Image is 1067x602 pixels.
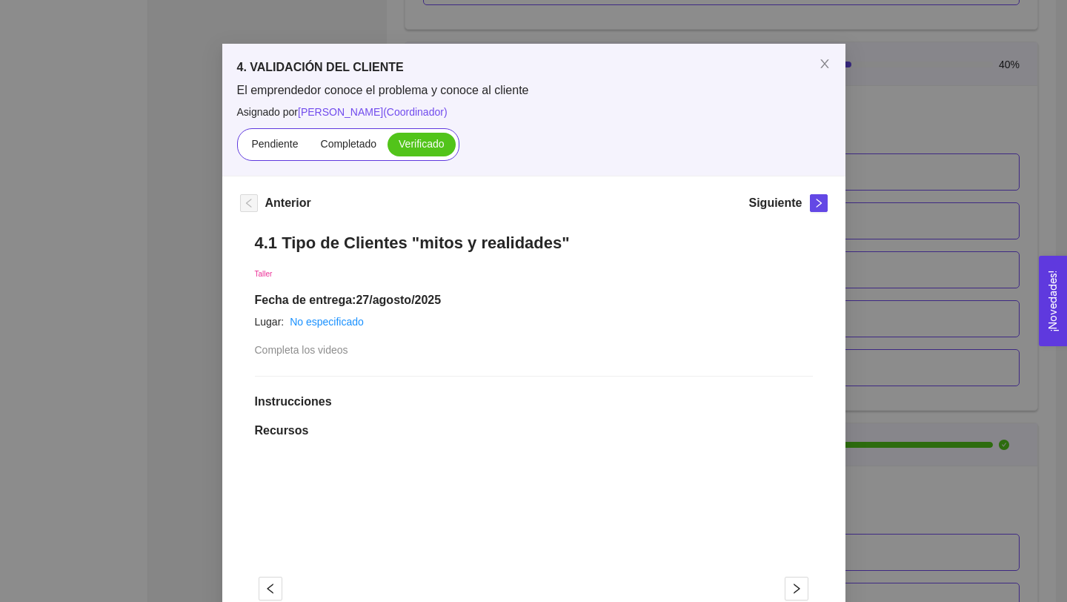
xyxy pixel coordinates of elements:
[255,394,813,409] h1: Instrucciones
[237,104,831,120] span: Asignado por
[265,194,311,212] h5: Anterior
[255,344,348,356] span: Completa los videos
[819,58,831,70] span: close
[811,198,827,208] span: right
[321,138,377,150] span: Completado
[255,423,813,438] h1: Recursos
[785,583,808,595] span: right
[810,194,828,212] button: right
[255,293,813,308] h1: Fecha de entrega: 27/agosto/2025
[237,59,831,76] h5: 4. VALIDACIÓN DEL CLIENTE
[785,577,808,601] button: right
[237,82,831,99] span: El emprendedor conoce el problema y conoce al cliente
[804,44,845,85] button: Close
[240,194,258,212] button: left
[748,194,802,212] h5: Siguiente
[1039,256,1067,346] button: Open Feedback Widget
[255,233,813,253] h1: 4.1 Tipo de Clientes "mitos y realidades"
[259,583,282,595] span: left
[255,314,285,330] article: Lugar:
[251,138,298,150] span: Pendiente
[259,577,282,601] button: left
[255,270,273,278] span: Taller
[298,106,448,118] span: [PERSON_NAME] ( Coordinador )
[290,316,364,328] a: No especificado
[399,138,444,150] span: Verificado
